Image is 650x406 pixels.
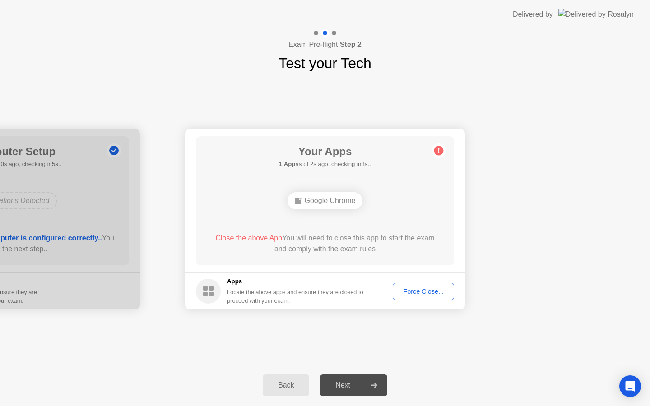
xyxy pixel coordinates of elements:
[396,288,451,295] div: Force Close...
[279,160,371,169] h5: as of 2s ago, checking in3s..
[209,233,441,254] div: You will need to close this app to start the exam and comply with the exam rules
[393,283,454,300] button: Force Close...
[619,375,641,397] div: Open Intercom Messenger
[279,161,295,167] b: 1 App
[263,374,309,396] button: Back
[279,143,371,160] h1: Your Apps
[288,39,362,50] h4: Exam Pre-flight:
[558,9,634,19] img: Delivered by Rosalyn
[288,192,363,209] div: Google Chrome
[513,9,553,20] div: Delivered by
[215,234,282,242] span: Close the above App
[227,277,364,286] h5: Apps
[320,374,387,396] button: Next
[265,381,306,389] div: Back
[340,41,362,48] b: Step 2
[323,381,363,389] div: Next
[227,288,364,305] div: Locate the above apps and ensure they are closed to proceed with your exam.
[279,52,371,74] h1: Test your Tech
